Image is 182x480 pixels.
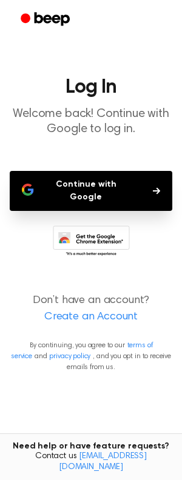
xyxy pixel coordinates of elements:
[10,107,172,137] p: Welcome back! Continue with Google to log in.
[10,340,172,373] p: By continuing, you agree to our and , and you opt in to receive emails from us.
[10,293,172,325] p: Don’t have an account?
[12,8,81,32] a: Beep
[12,309,170,325] a: Create an Account
[59,452,147,472] a: [EMAIL_ADDRESS][DOMAIN_NAME]
[49,353,90,360] a: privacy policy
[7,452,175,473] span: Contact us
[10,78,172,97] h1: Log In
[10,171,172,211] button: Continue with Google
